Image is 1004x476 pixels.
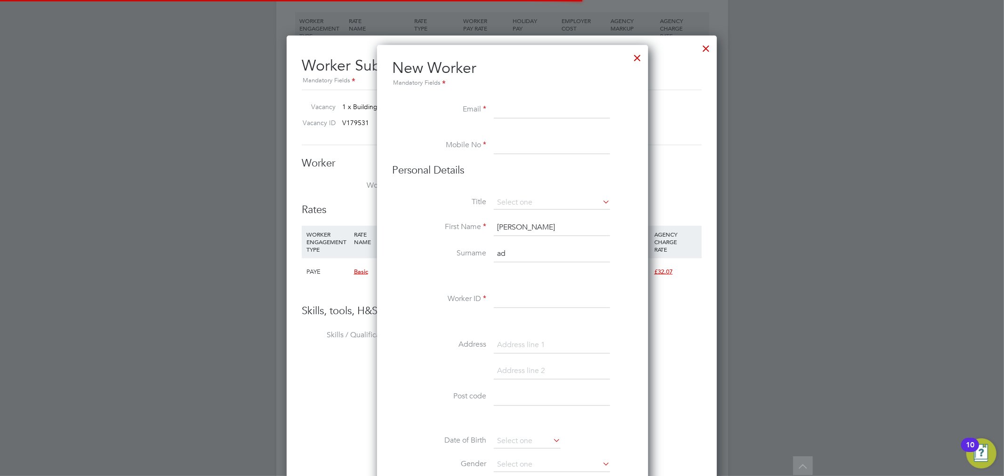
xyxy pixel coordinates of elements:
[392,222,486,232] label: First Name
[652,226,699,258] div: AGENCY CHARGE RATE
[302,157,702,170] h3: Worker
[966,445,974,457] div: 10
[342,119,369,127] span: V179531
[654,268,673,276] span: £32.07
[302,330,396,340] label: Skills / Qualifications
[494,363,610,380] input: Address line 2
[494,435,561,449] input: Select one
[304,258,352,286] div: PAYE
[392,340,486,349] label: Address
[342,103,433,111] span: 1 x Building Services Engineer
[392,248,486,258] label: Surname
[302,181,396,190] label: Worker
[302,203,702,217] h3: Rates
[304,226,352,258] div: WORKER ENGAGEMENT TYPE
[352,226,415,250] div: RATE NAME
[302,49,702,86] h2: Worker Submission
[392,392,486,402] label: Post code
[392,436,486,446] label: Date of Birth
[302,304,702,318] h3: Skills, tools, H&S
[494,337,610,354] input: Address line 1
[966,438,996,468] button: Open Resource Center, 10 new notifications
[392,294,486,304] label: Worker ID
[392,164,633,177] h3: Personal Details
[392,140,486,150] label: Mobile No
[392,197,486,207] label: Title
[354,268,368,276] span: Basic
[298,103,336,111] label: Vacancy
[302,76,702,86] div: Mandatory Fields
[298,119,336,127] label: Vacancy ID
[302,447,396,457] label: Tools
[392,460,486,469] label: Gender
[494,458,610,472] input: Select one
[392,58,633,88] h2: New Worker
[392,104,486,114] label: Email
[392,78,633,88] div: Mandatory Fields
